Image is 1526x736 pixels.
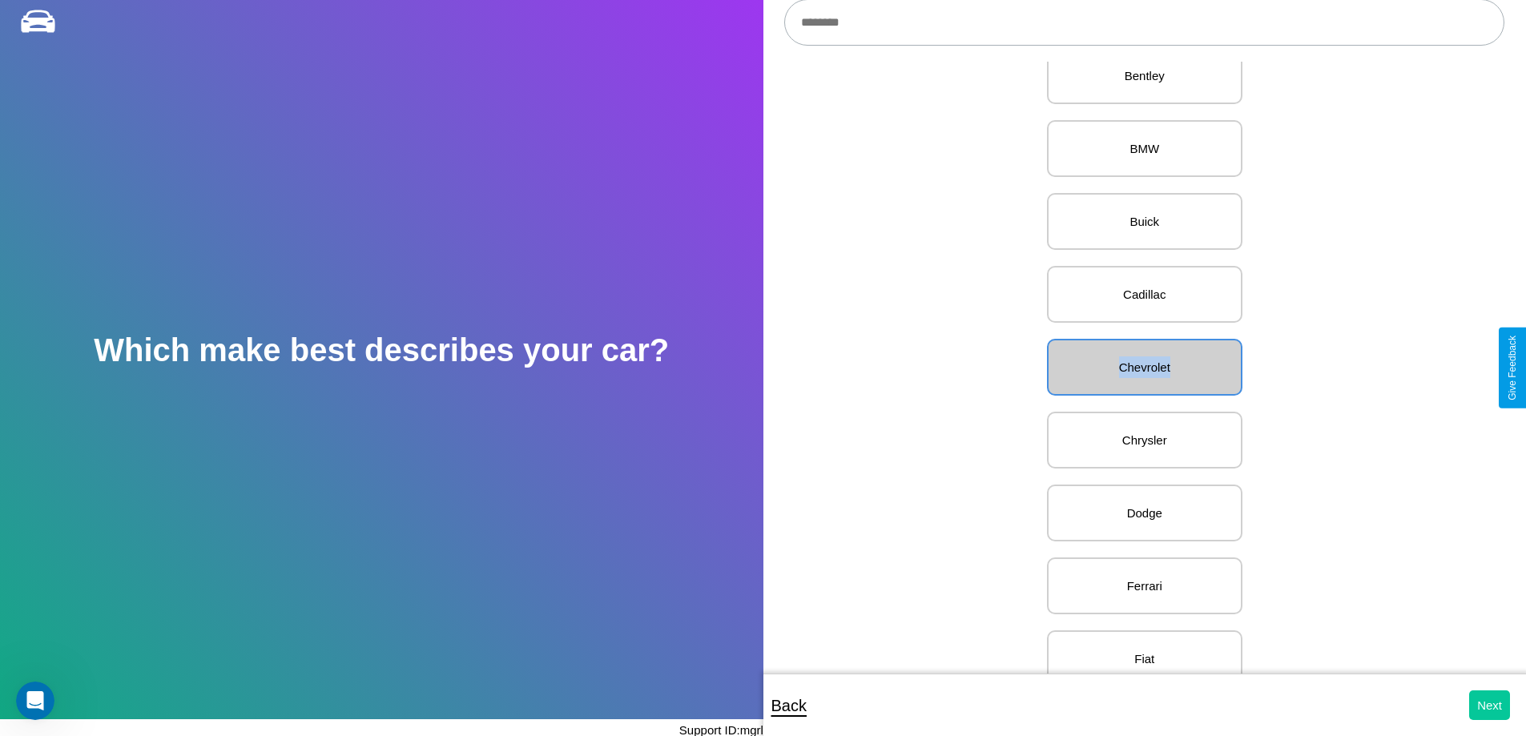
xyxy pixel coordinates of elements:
[1065,284,1225,305] p: Cadillac
[1065,65,1225,86] p: Bentley
[1469,690,1510,720] button: Next
[1065,138,1225,159] p: BMW
[1065,211,1225,232] p: Buick
[1507,336,1518,400] div: Give Feedback
[1065,356,1225,378] p: Chevrolet
[94,332,669,368] h2: Which make best describes your car?
[1065,648,1225,670] p: Fiat
[1065,429,1225,451] p: Chrysler
[1065,575,1225,597] p: Ferrari
[16,682,54,720] iframe: Intercom live chat
[771,691,807,720] p: Back
[1065,502,1225,524] p: Dodge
